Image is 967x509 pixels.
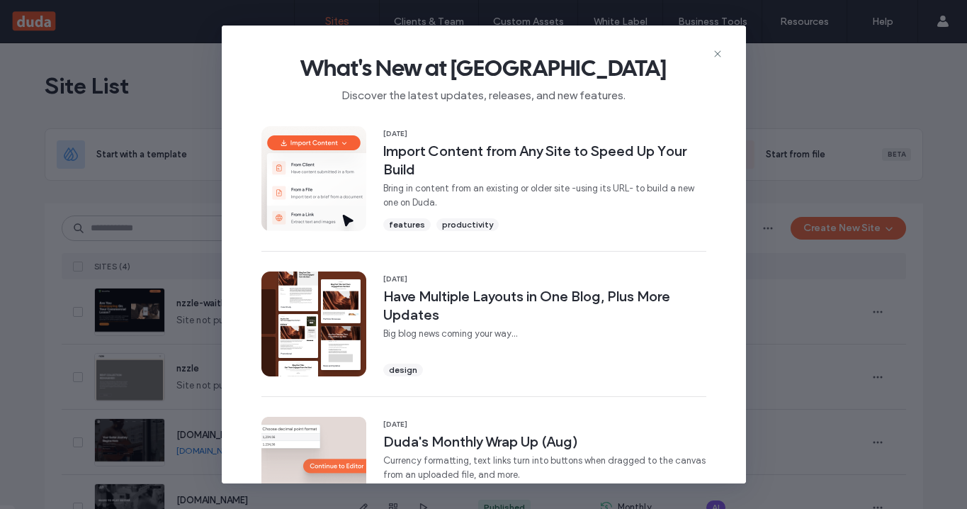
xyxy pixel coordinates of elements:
span: Bring in content from an existing or older site -using its URL- to build a new one on Duda. [383,181,706,210]
span: [DATE] [383,420,706,430]
span: Import Content from Any Site to Speed Up Your Build [383,142,706,179]
span: What's New at [GEOGRAPHIC_DATA] [244,54,723,82]
span: Discover the latest updates, releases, and new features. [244,82,723,104]
span: Duda's Monthly Wrap Up (Aug) [383,432,706,451]
span: features [389,218,425,231]
span: productivity [442,218,493,231]
span: Currency formatting, text links turn into buttons when dragged to the canvas from an uploaded fil... [383,454,706,482]
span: [DATE] [383,129,706,139]
span: Have Multiple Layouts in One Blog, Plus More Updates [383,287,706,324]
span: [DATE] [383,274,706,284]
span: design [389,364,417,376]
span: Big blog news coming your way... [383,327,706,341]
